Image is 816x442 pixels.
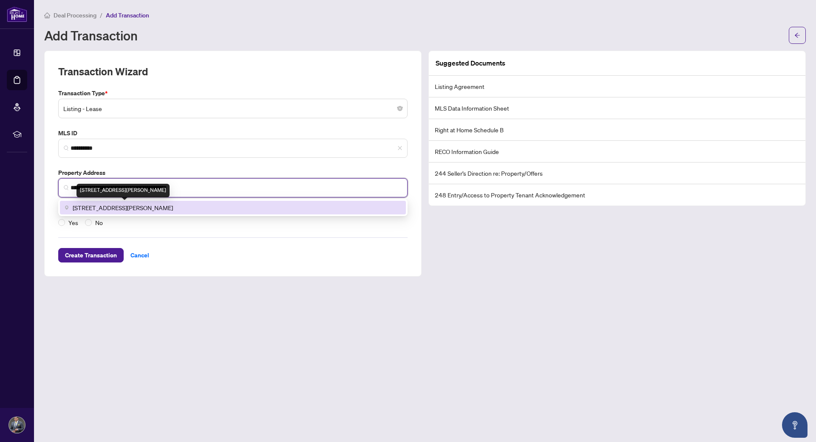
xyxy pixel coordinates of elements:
[58,88,408,98] label: Transaction Type
[64,185,69,190] img: search_icon
[429,184,805,205] li: 248 Entry/Access to Property Tenant Acknowledgement
[436,58,505,68] article: Suggested Documents
[7,6,27,22] img: logo
[54,11,96,19] span: Deal Processing
[794,32,800,38] span: arrow-left
[397,106,402,111] span: close-circle
[92,218,106,227] span: No
[76,184,170,197] div: [STREET_ADDRESS][PERSON_NAME]
[9,417,25,433] img: Profile Icon
[429,141,805,163] li: RECO Information Guide
[124,248,156,262] button: Cancel
[58,128,408,138] label: MLS ID
[73,203,173,212] span: [STREET_ADDRESS][PERSON_NAME]
[58,248,124,262] button: Create Transaction
[58,65,148,78] h2: Transaction Wizard
[44,12,50,18] span: home
[429,119,805,141] li: Right at Home Schedule B
[63,100,402,117] span: Listing - Lease
[429,97,805,119] li: MLS Data Information Sheet
[65,218,82,227] span: Yes
[429,163,805,184] li: 244 Seller’s Direction re: Property/Offers
[58,168,408,177] label: Property Address
[65,248,117,262] span: Create Transaction
[44,29,138,42] h1: Add Transaction
[130,248,149,262] span: Cancel
[429,76,805,97] li: Listing Agreement
[100,10,102,20] li: /
[106,11,149,19] span: Add Transaction
[64,145,69,151] img: search_icon
[782,412,807,438] button: Open asap
[397,145,402,151] span: close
